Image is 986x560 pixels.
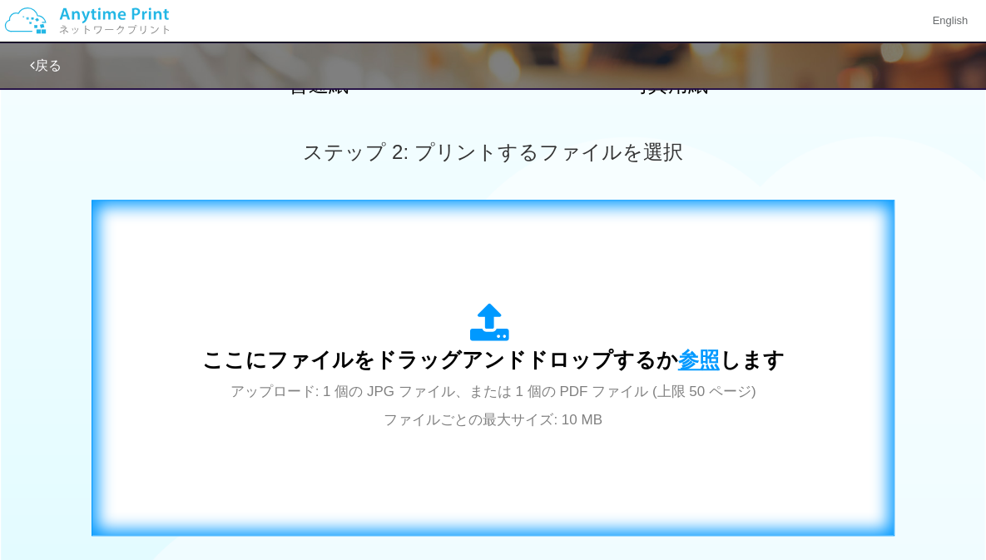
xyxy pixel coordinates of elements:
span: アップロード: 1 個の JPG ファイル、または 1 個の PDF ファイル (上限 50 ページ) ファイルごとの最大サイズ: 10 MB [230,384,756,428]
span: ステップ 2: プリントするファイルを選択 [303,141,682,163]
span: ここにファイルをドラッグアンドドロップするか します [202,348,785,371]
a: 戻る [30,58,62,72]
span: 参照 [678,348,720,371]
